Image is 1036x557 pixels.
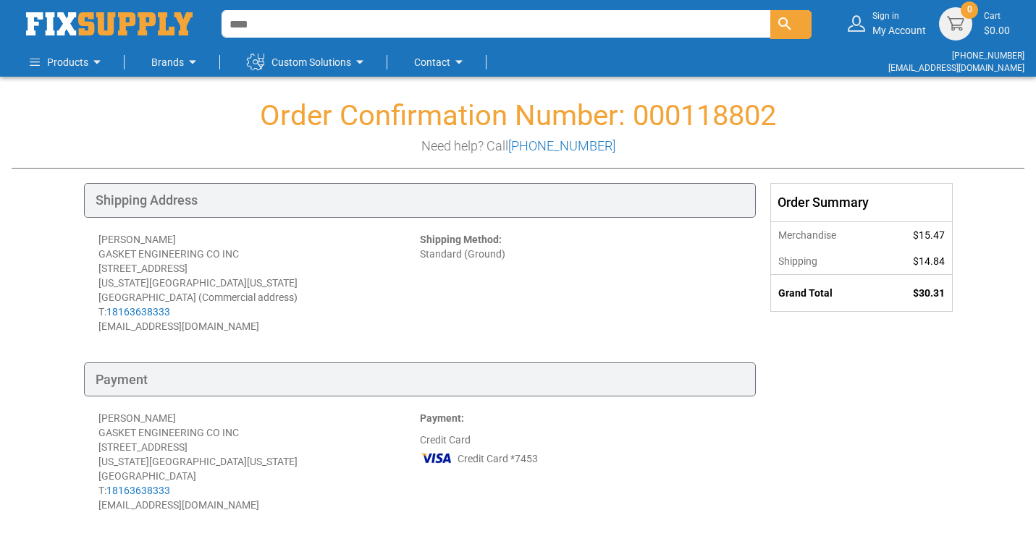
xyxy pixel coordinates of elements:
h3: Need help? Call [12,139,1024,153]
span: $15.47 [913,229,945,241]
img: Fix Industrial Supply [26,12,193,35]
div: Payment [84,362,756,397]
div: [PERSON_NAME] GASKET ENGINEERING CO INC [STREET_ADDRESS] [US_STATE][GEOGRAPHIC_DATA][US_STATE] [G... [98,411,420,512]
a: [PHONE_NUMBER] [508,138,615,153]
div: Credit Card [420,411,741,512]
span: Credit Card *7453 [458,451,538,466]
h1: Order Confirmation Number: 000118802 [12,100,1024,132]
a: 18163638333 [106,485,170,496]
strong: Grand Total [778,287,833,299]
div: My Account [872,10,926,37]
small: Cart [984,10,1010,22]
a: Brands [151,48,201,77]
a: Contact [414,48,468,77]
div: Shipping Address [84,183,756,218]
span: $14.84 [913,255,945,267]
a: Custom Solutions [247,48,369,77]
img: VI [420,447,453,469]
strong: Payment: [420,412,464,424]
th: Merchandise [771,221,881,248]
small: Sign in [872,10,926,22]
span: 0 [967,4,972,16]
a: store logo [26,12,193,35]
a: Products [30,48,106,77]
div: Standard (Ground) [420,232,741,333]
span: $0.00 [984,25,1010,36]
strong: Shipping Method: [420,234,502,245]
a: [PHONE_NUMBER] [952,51,1024,61]
span: $30.31 [913,287,945,299]
th: Shipping [771,248,881,275]
a: 18163638333 [106,306,170,318]
a: [EMAIL_ADDRESS][DOMAIN_NAME] [888,63,1024,73]
div: [PERSON_NAME] GASKET ENGINEERING CO INC [STREET_ADDRESS] [US_STATE][GEOGRAPHIC_DATA][US_STATE] [G... [98,232,420,333]
div: Order Summary [771,184,952,221]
